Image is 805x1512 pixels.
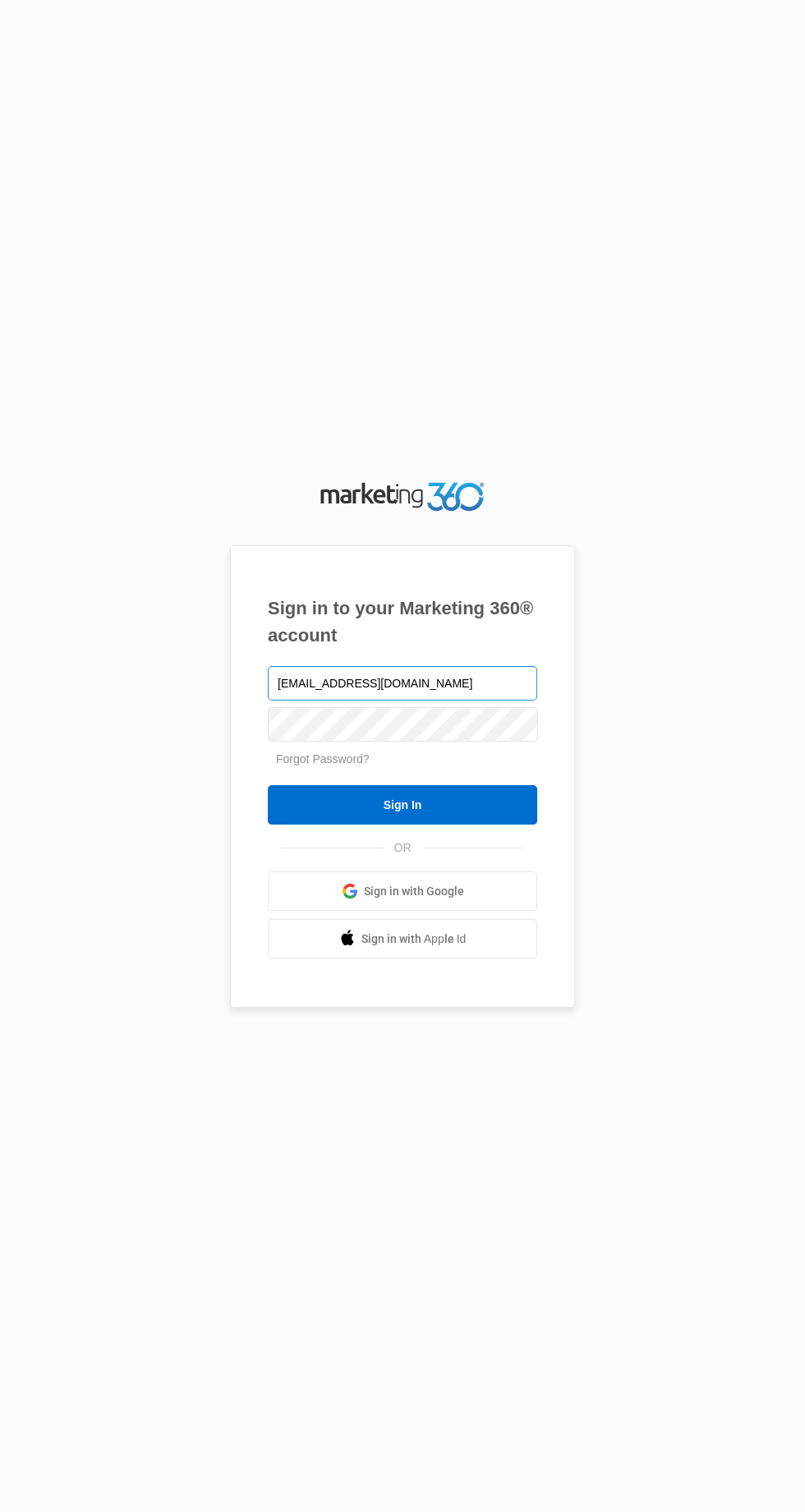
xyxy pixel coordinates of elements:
[361,931,467,948] span: Sign in with Apple Id
[268,785,537,825] input: Sign In
[364,883,464,900] span: Sign in with Google
[268,595,537,649] h1: Sign in to your Marketing 360® account
[268,666,537,701] input: Email
[383,839,423,857] span: OR
[268,919,537,958] a: Sign in with Apple Id
[276,752,370,765] a: Forgot Password?
[268,871,537,911] a: Sign in with Google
